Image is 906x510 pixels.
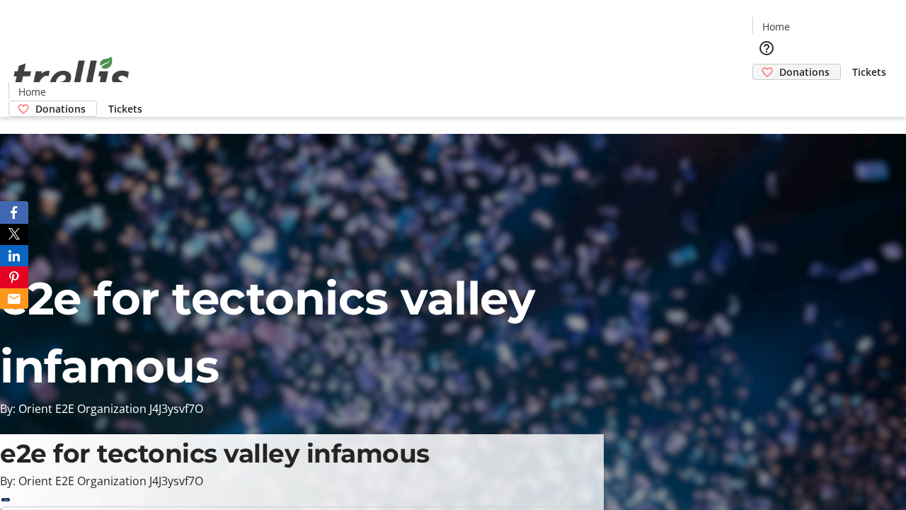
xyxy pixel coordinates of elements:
span: Tickets [852,64,886,79]
span: Tickets [108,101,142,116]
span: Donations [779,64,830,79]
span: Home [18,84,46,99]
a: Tickets [97,101,154,116]
a: Tickets [841,64,898,79]
a: Donations [752,64,841,80]
button: Help [752,34,781,62]
span: Donations [35,101,86,116]
img: Orient E2E Organization J4J3ysvf7O's Logo [8,41,134,112]
a: Home [753,19,798,34]
a: Donations [8,101,97,117]
button: Cart [752,80,781,108]
a: Home [9,84,55,99]
span: Home [762,19,790,34]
